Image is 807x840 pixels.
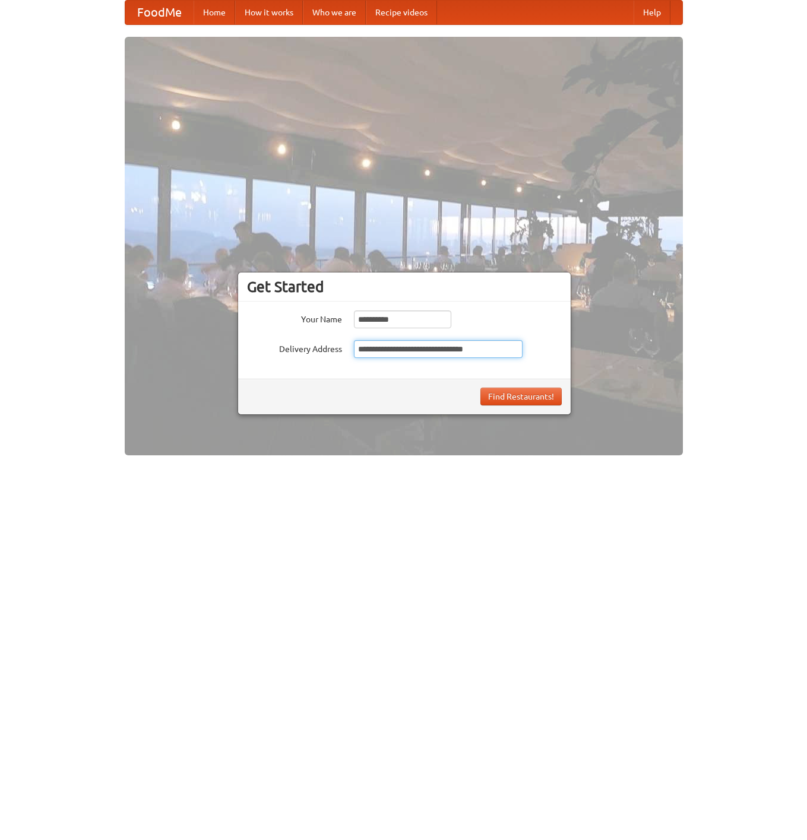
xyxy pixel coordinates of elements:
a: How it works [235,1,303,24]
h3: Get Started [247,278,562,296]
label: Delivery Address [247,340,342,355]
a: Who we are [303,1,366,24]
a: FoodMe [125,1,194,24]
a: Help [634,1,670,24]
button: Find Restaurants! [480,388,562,405]
a: Home [194,1,235,24]
a: Recipe videos [366,1,437,24]
label: Your Name [247,310,342,325]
